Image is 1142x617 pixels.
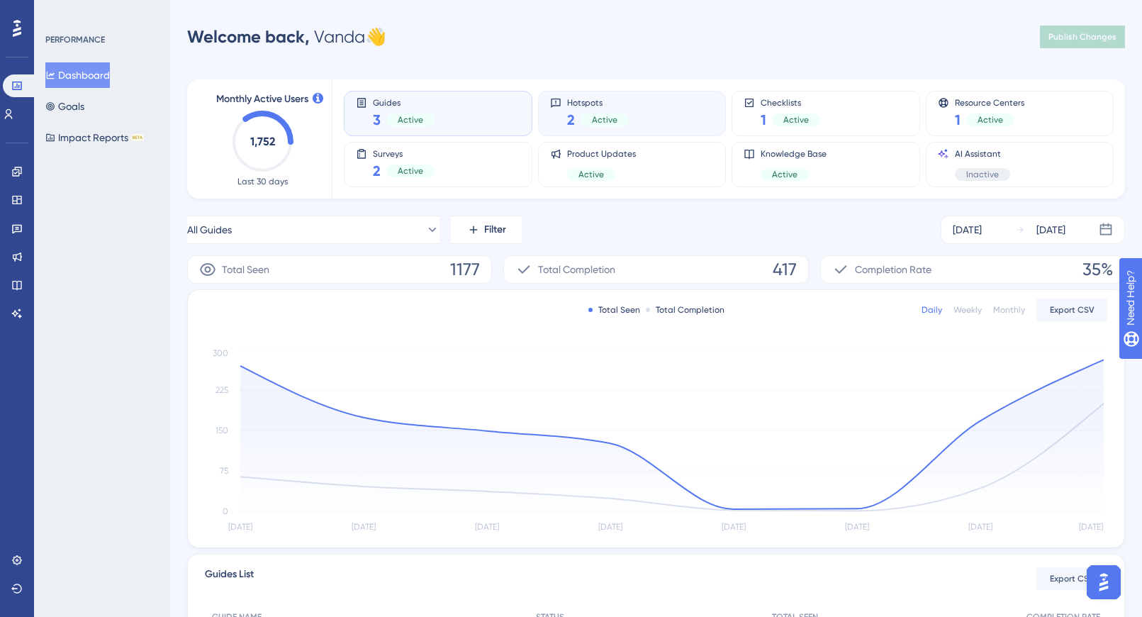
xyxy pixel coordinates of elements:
span: Welcome back, [187,26,310,47]
span: Total Completion [538,261,615,278]
span: Surveys [373,148,435,158]
tspan: [DATE] [598,522,622,532]
div: [DATE] [1036,221,1065,238]
button: Impact ReportsBETA [45,125,144,150]
button: Export CSV [1036,299,1107,321]
tspan: [DATE] [845,522,869,532]
span: Total Seen [222,261,269,278]
span: 1177 [450,258,480,281]
button: Dashboard [45,62,110,88]
tspan: [DATE] [1079,522,1103,532]
span: Resource Centers [955,97,1024,107]
span: Inactive [966,169,999,180]
span: Publish Changes [1048,31,1116,43]
span: Active [978,114,1003,126]
span: Checklists [761,97,820,107]
div: BETA [131,134,144,141]
div: PERFORMANCE [45,34,105,45]
button: Filter [451,216,522,244]
span: Need Help? [33,4,89,21]
span: Active [578,169,604,180]
div: Total Completion [646,304,724,316]
span: Active [398,165,423,177]
span: Filter [484,221,506,238]
span: All Guides [187,221,232,238]
span: 3 [373,110,381,130]
button: All Guides [187,216,440,244]
tspan: [DATE] [722,522,746,532]
span: Active [592,114,617,126]
span: 35% [1082,258,1113,281]
span: Export CSV [1050,573,1095,584]
span: 1 [955,110,961,130]
span: 2 [567,110,575,130]
span: Product Updates [567,148,636,160]
span: Last 30 days [237,176,288,187]
span: Active [783,114,809,126]
iframe: UserGuiding AI Assistant Launcher [1082,561,1125,604]
span: Monthly Active Users [216,91,308,108]
span: Completion Rate [855,261,931,278]
tspan: 75 [220,466,228,476]
span: Guides List [205,566,254,591]
div: [DATE] [953,221,982,238]
span: Active [772,169,797,180]
button: Goals [45,94,84,119]
span: Active [398,114,423,126]
tspan: 225 [215,385,228,395]
span: 2 [373,161,381,181]
tspan: 0 [223,506,228,516]
tspan: 150 [215,426,228,435]
text: 1,752 [250,135,275,148]
span: Guides [373,97,435,107]
tspan: [DATE] [228,522,252,532]
div: Total Seen [588,304,640,316]
tspan: [DATE] [352,522,376,532]
div: Daily [922,304,942,316]
span: AI Assistant [955,148,1010,160]
span: 417 [773,258,797,281]
tspan: 300 [213,348,228,358]
span: 1 [761,110,766,130]
div: Monthly [993,304,1025,316]
button: Publish Changes [1040,26,1125,48]
tspan: [DATE] [968,522,992,532]
button: Export CSV [1036,567,1107,590]
span: Knowledge Base [761,148,827,160]
div: Weekly [953,304,982,316]
div: Vanda 👋 [187,26,386,48]
span: Export CSV [1050,304,1095,316]
tspan: [DATE] [475,522,499,532]
span: Hotspots [567,97,629,107]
